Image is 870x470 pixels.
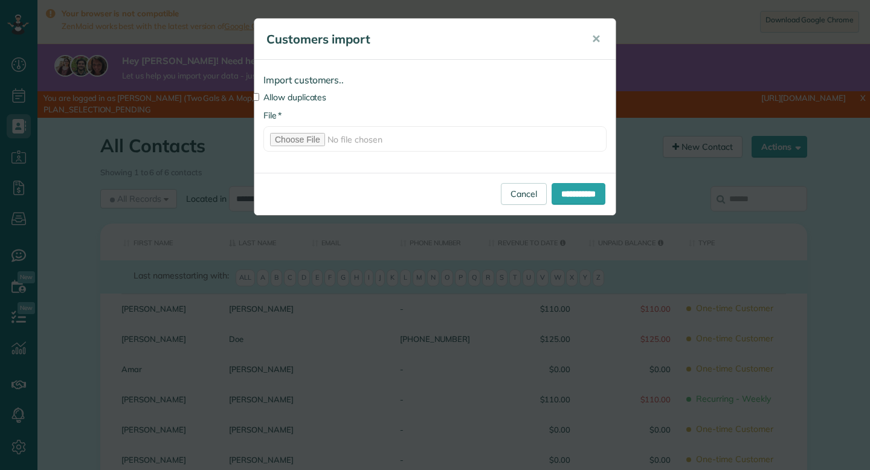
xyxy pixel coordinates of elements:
label: File [263,109,282,121]
a: Cancel [501,183,547,205]
span: ✕ [591,32,601,46]
h4: Import customers.. [263,75,607,85]
label: Allow duplicates [263,91,607,103]
h5: Customers import [266,31,575,48]
input: Allow duplicates [251,93,259,101]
